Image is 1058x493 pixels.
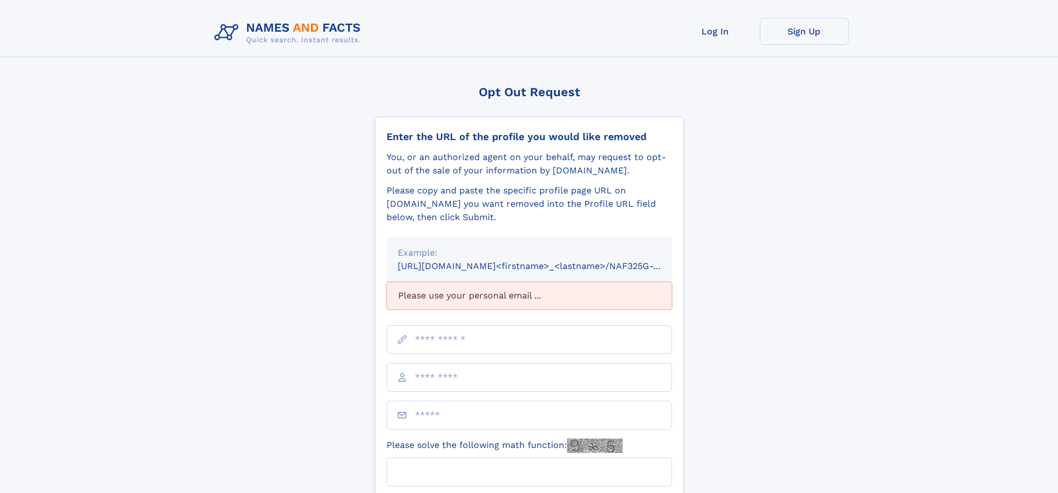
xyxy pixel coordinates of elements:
div: Opt Out Request [375,85,684,99]
img: Logo Names and Facts [210,18,370,48]
div: Please use your personal email ... [387,282,672,310]
div: Enter the URL of the profile you would like removed [387,131,672,143]
div: Please copy and paste the specific profile page URL on [DOMAIN_NAME] you want removed into the Pr... [387,184,672,224]
div: You, or an authorized agent on your behalf, may request to opt-out of the sale of your informatio... [387,151,672,177]
small: [URL][DOMAIN_NAME]<firstname>_<lastname>/NAF325G-xxxxxxxx [398,261,693,271]
a: Log In [671,18,760,45]
div: Example: [398,246,661,260]
a: Sign Up [760,18,849,45]
label: Please solve the following math function: [387,439,623,453]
